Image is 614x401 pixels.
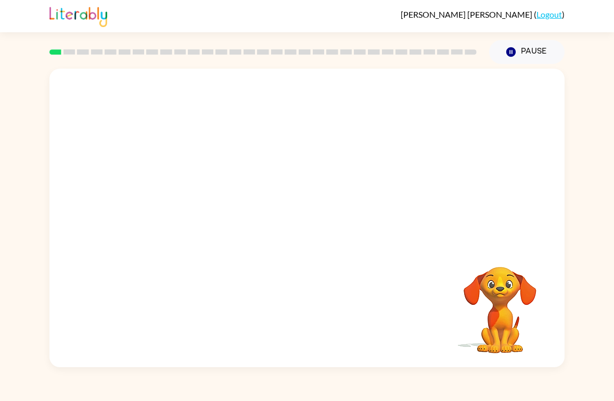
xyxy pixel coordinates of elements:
button: Pause [489,40,565,64]
div: ( ) [401,9,565,19]
img: Literably [49,4,107,27]
video: Your browser must support playing .mp4 files to use Literably. Please try using another browser. [448,251,552,355]
span: [PERSON_NAME] [PERSON_NAME] [401,9,534,19]
a: Logout [536,9,562,19]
